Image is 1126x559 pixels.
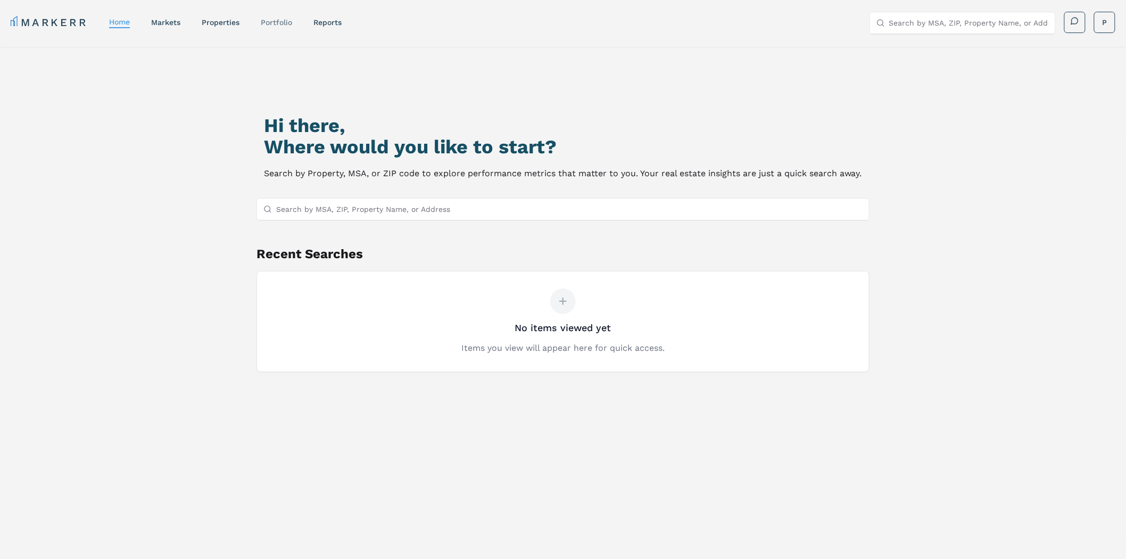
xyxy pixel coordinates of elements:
[151,18,180,27] a: markets
[256,245,870,262] h2: Recent Searches
[109,18,130,26] a: home
[1103,17,1107,28] span: P
[276,199,863,220] input: Search by MSA, ZIP, Property Name, or Address
[264,136,862,158] h2: Where would you like to start?
[202,18,239,27] a: properties
[1094,12,1115,33] button: P
[264,115,862,136] h1: Hi there,
[515,320,611,335] h3: No items viewed yet
[461,342,665,355] p: Items you view will appear here for quick access.
[11,15,88,30] a: MARKERR
[313,18,342,27] a: reports
[889,12,1049,34] input: Search by MSA, ZIP, Property Name, or Address
[261,18,292,27] a: Portfolio
[264,166,862,181] p: Search by Property, MSA, or ZIP code to explore performance metrics that matter to you. Your real...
